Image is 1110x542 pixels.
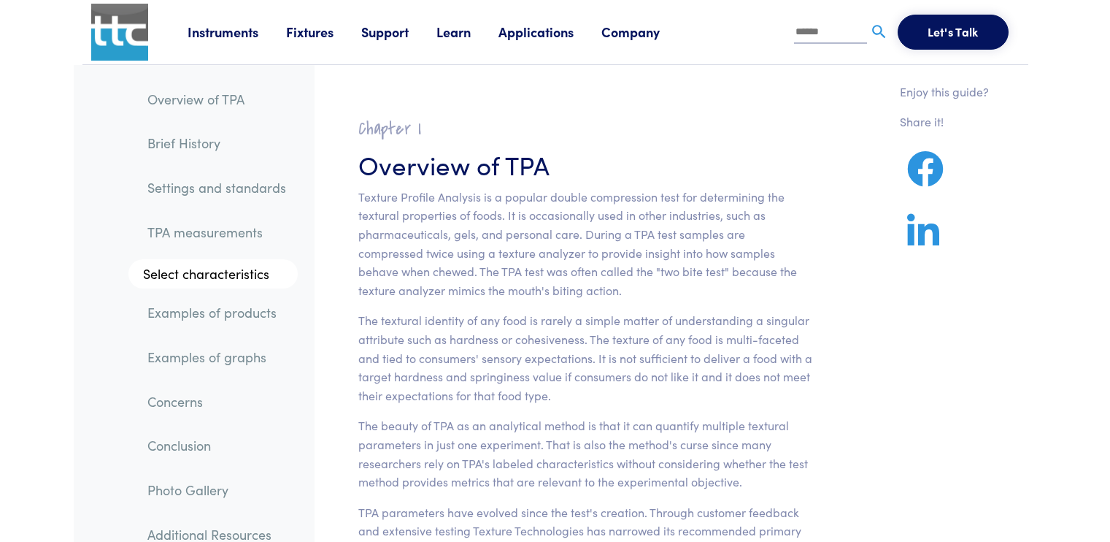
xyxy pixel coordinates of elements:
p: Share it! [900,112,989,131]
a: Overview of TPA [136,83,298,116]
a: TPA measurements [136,215,298,249]
a: Settings and standards [136,171,298,205]
a: Conclusion [136,429,298,462]
a: Applications [498,23,601,41]
h2: Chapter I [358,118,813,140]
a: Learn [436,23,498,41]
a: Brief History [136,126,298,160]
a: Share on LinkedIn [900,231,947,249]
a: Select characteristics [128,259,298,289]
button: Let's Talk [898,15,1009,50]
p: The beauty of TPA as an analytical method is that it can quantify multiple textural parameters in... [358,416,813,491]
a: Photo Gallery [136,473,298,507]
a: Examples of products [136,296,298,329]
a: Examples of graphs [136,340,298,374]
img: ttc_logo_1x1_v1.0.png [91,4,148,61]
a: Support [361,23,436,41]
a: Fixtures [286,23,361,41]
a: Concerns [136,385,298,419]
p: The textural identity of any food is rarely a simple matter of understanding a singular attribute... [358,311,813,405]
a: Company [601,23,687,41]
p: Enjoy this guide? [900,83,989,102]
p: Texture Profile Analysis is a popular double compression test for determining the textural proper... [358,188,813,300]
a: Instruments [188,23,286,41]
h3: Overview of TPA [358,146,813,182]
